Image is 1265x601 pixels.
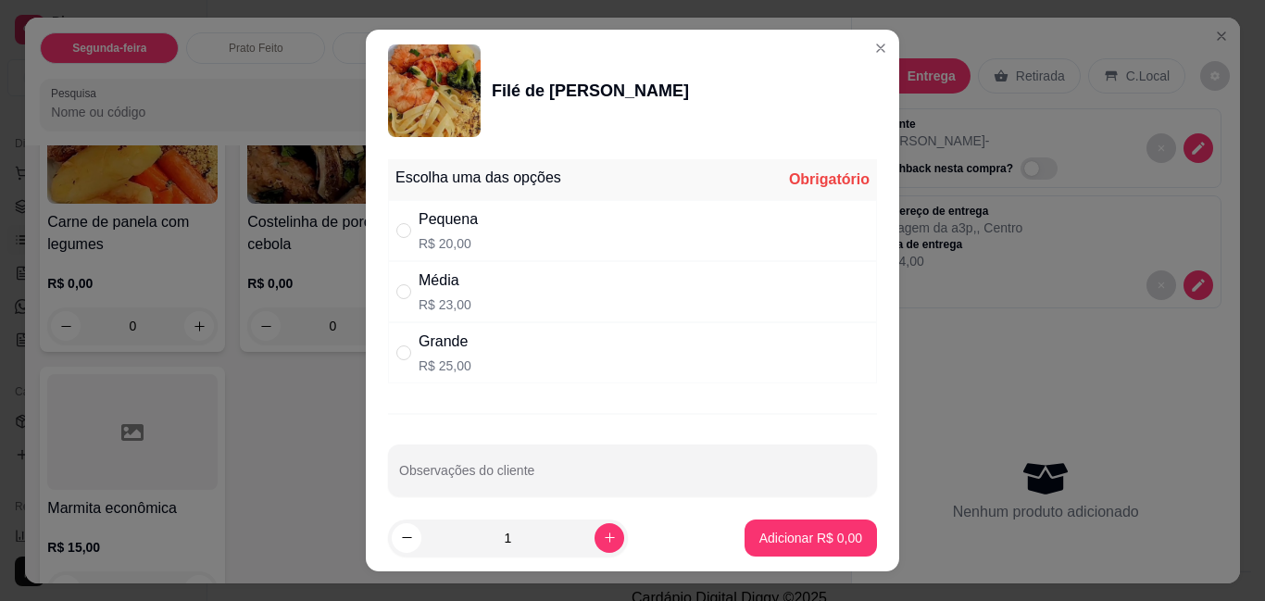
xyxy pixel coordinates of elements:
[419,208,478,231] div: Pequena
[419,234,478,253] p: R$ 20,00
[399,469,866,487] input: Observações do cliente
[866,33,896,63] button: Close
[392,523,421,553] button: decrease-product-quantity
[419,295,471,314] p: R$ 23,00
[419,357,471,375] p: R$ 25,00
[388,44,481,137] img: product-image
[759,529,862,547] p: Adicionar R$ 0,00
[395,167,561,189] div: Escolha uma das opções
[492,78,689,104] div: Filé de [PERSON_NAME]
[789,169,870,191] div: Obrigatório
[419,269,471,292] div: Média
[745,520,877,557] button: Adicionar R$ 0,00
[595,523,624,553] button: increase-product-quantity
[419,331,471,353] div: Grande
